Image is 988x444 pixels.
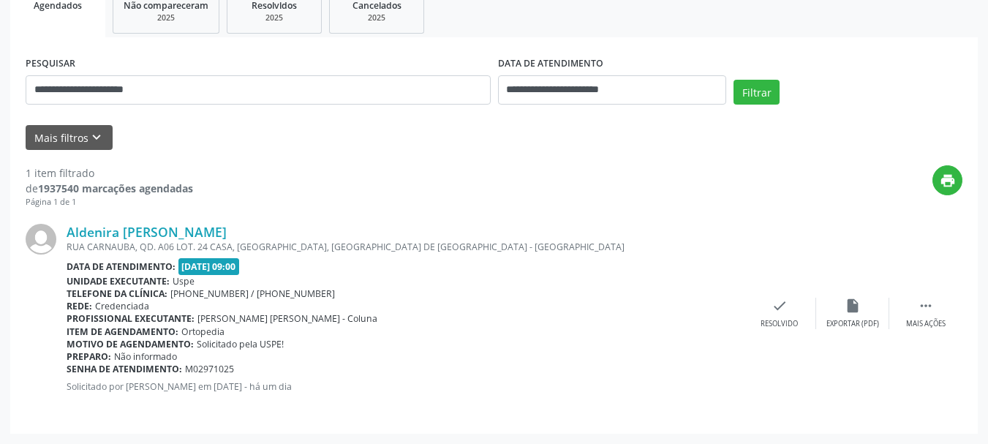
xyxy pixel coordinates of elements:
b: Senha de atendimento: [67,363,182,375]
span: [DATE] 09:00 [178,258,240,275]
i: insert_drive_file [845,298,861,314]
span: M02971025 [185,363,234,375]
div: RUA CARNAUBA, QD. A06 LOT. 24 CASA, [GEOGRAPHIC_DATA], [GEOGRAPHIC_DATA] DE [GEOGRAPHIC_DATA] - [... [67,241,743,253]
p: Solicitado por [PERSON_NAME] em [DATE] - há um dia [67,380,743,393]
a: Aldenira [PERSON_NAME] [67,224,227,240]
button: Filtrar [734,80,780,105]
span: Credenciada [95,300,149,312]
b: Preparo: [67,350,111,363]
div: 2025 [124,12,208,23]
b: Rede: [67,300,92,312]
strong: 1937540 marcações agendadas [38,181,193,195]
label: DATA DE ATENDIMENTO [498,53,603,75]
b: Item de agendamento: [67,326,178,338]
div: 2025 [340,12,413,23]
b: Data de atendimento: [67,260,176,273]
div: Página 1 de 1 [26,196,193,208]
div: 2025 [238,12,311,23]
span: [PERSON_NAME] [PERSON_NAME] - Coluna [197,312,377,325]
div: 1 item filtrado [26,165,193,181]
b: Unidade executante: [67,275,170,287]
b: Motivo de agendamento: [67,338,194,350]
button: print [932,165,962,195]
b: Profissional executante: [67,312,195,325]
span: Não informado [114,350,177,363]
div: de [26,181,193,196]
i: print [940,173,956,189]
b: Telefone da clínica: [67,287,167,300]
button: Mais filtroskeyboard_arrow_down [26,125,113,151]
div: Resolvido [761,319,798,329]
i: keyboard_arrow_down [88,129,105,146]
i: check [772,298,788,314]
span: Ortopedia [181,326,225,338]
div: Mais ações [906,319,946,329]
label: PESQUISAR [26,53,75,75]
img: img [26,224,56,255]
i:  [918,298,934,314]
span: [PHONE_NUMBER] / [PHONE_NUMBER] [170,287,335,300]
div: Exportar (PDF) [826,319,879,329]
span: Uspe [173,275,195,287]
span: Solicitado pela USPE! [197,338,284,350]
